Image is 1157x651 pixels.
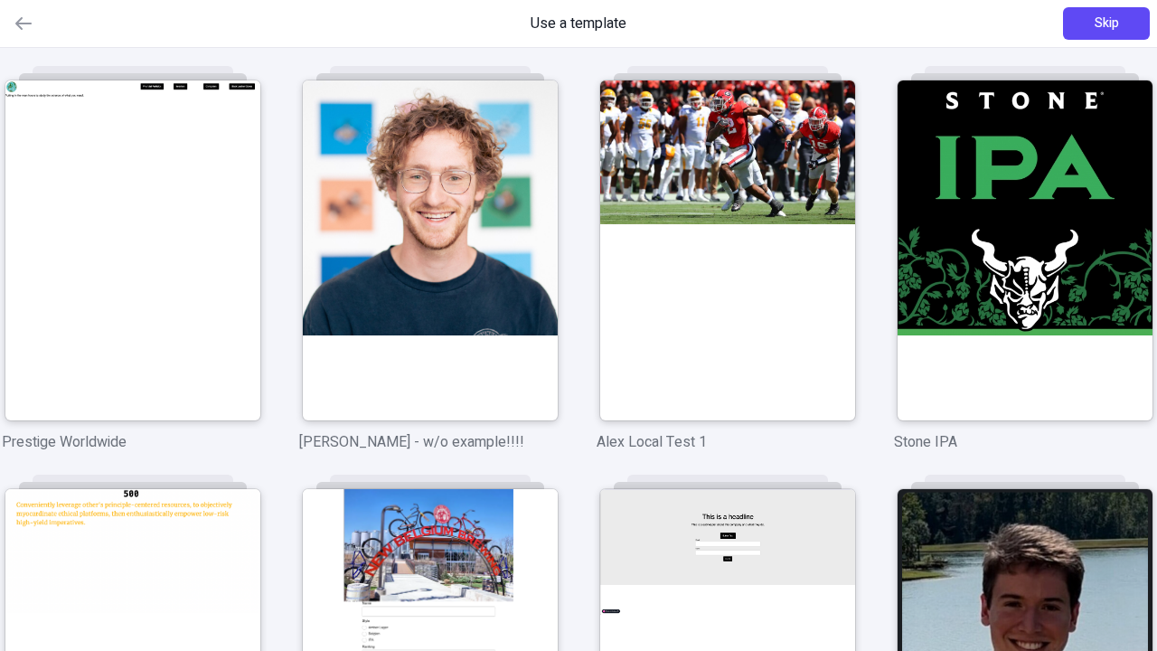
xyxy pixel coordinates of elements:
button: Skip [1063,7,1150,40]
p: Stone IPA [894,431,1155,453]
span: Use a template [531,13,626,34]
p: Alex Local Test 1 [597,431,858,453]
span: Skip [1095,14,1119,33]
p: Prestige Worldwide [2,431,263,453]
p: [PERSON_NAME] - w/o example!!!! [299,431,560,453]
